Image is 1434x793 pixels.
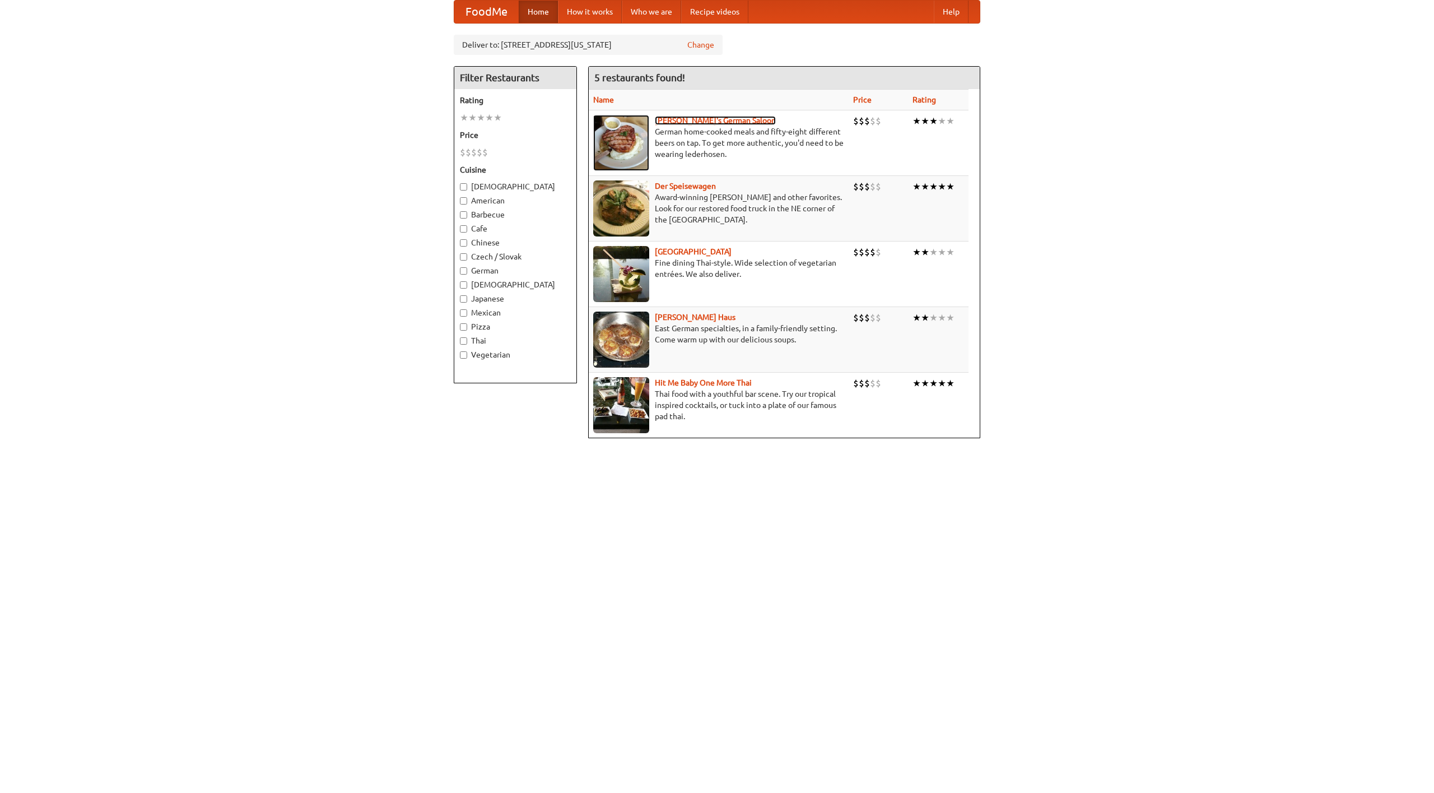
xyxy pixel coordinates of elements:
a: Help [934,1,969,23]
li: $ [859,180,864,193]
a: Change [687,39,714,50]
p: Award-winning [PERSON_NAME] and other favorites. Look for our restored food truck in the NE corne... [593,192,844,225]
a: [PERSON_NAME] Haus [655,313,735,322]
h5: Price [460,129,571,141]
label: [DEMOGRAPHIC_DATA] [460,181,571,192]
li: $ [876,180,881,193]
li: ★ [912,377,921,389]
li: ★ [929,377,938,389]
div: Deliver to: [STREET_ADDRESS][US_STATE] [454,35,723,55]
label: Cafe [460,223,571,234]
img: esthers.jpg [593,115,649,171]
input: American [460,197,467,205]
li: $ [864,377,870,389]
li: $ [859,377,864,389]
h5: Cuisine [460,164,571,175]
input: Japanese [460,295,467,303]
li: $ [870,246,876,258]
li: $ [870,180,876,193]
li: ★ [912,312,921,324]
h4: Filter Restaurants [454,67,576,89]
img: babythai.jpg [593,377,649,433]
input: Czech / Slovak [460,253,467,261]
a: Price [853,95,872,104]
li: ★ [912,180,921,193]
li: $ [876,312,881,324]
img: kohlhaus.jpg [593,312,649,368]
p: German home-cooked meals and fifty-eight different beers on tap. To get more authentic, you'd nee... [593,126,844,160]
li: ★ [493,112,502,124]
li: $ [870,115,876,127]
a: Name [593,95,614,104]
li: $ [870,312,876,324]
a: How it works [558,1,622,23]
li: ★ [946,246,955,258]
li: $ [864,246,870,258]
li: ★ [921,115,929,127]
li: $ [876,377,881,389]
label: Pizza [460,321,571,332]
li: $ [864,115,870,127]
li: ★ [460,112,468,124]
li: $ [859,246,864,258]
li: $ [859,115,864,127]
h5: Rating [460,95,571,106]
li: ★ [921,246,929,258]
a: Home [519,1,558,23]
label: Mexican [460,307,571,318]
b: Der Speisewagen [655,182,716,191]
li: ★ [938,180,946,193]
li: ★ [929,312,938,324]
li: ★ [946,115,955,127]
label: German [460,265,571,276]
li: ★ [946,180,955,193]
p: Fine dining Thai-style. Wide selection of vegetarian entrées. We also deliver. [593,257,844,280]
input: Thai [460,337,467,345]
a: [PERSON_NAME]'s German Saloon [655,116,776,125]
li: ★ [938,246,946,258]
li: ★ [929,180,938,193]
img: speisewagen.jpg [593,180,649,236]
li: $ [853,312,859,324]
label: Chinese [460,237,571,248]
input: German [460,267,467,275]
label: Vegetarian [460,349,571,360]
a: Rating [912,95,936,104]
li: ★ [946,312,955,324]
a: Who we are [622,1,681,23]
p: East German specialties, in a family-friendly setting. Come warm up with our delicious soups. [593,323,844,345]
label: Thai [460,335,571,346]
label: Czech / Slovak [460,251,571,262]
li: ★ [938,115,946,127]
input: Cafe [460,225,467,233]
li: $ [859,312,864,324]
input: Pizza [460,323,467,331]
a: FoodMe [454,1,519,23]
li: $ [853,115,859,127]
li: ★ [929,246,938,258]
li: $ [864,312,870,324]
li: $ [465,146,471,159]
li: $ [477,146,482,159]
li: $ [482,146,488,159]
input: [DEMOGRAPHIC_DATA] [460,183,467,191]
li: $ [471,146,477,159]
a: [GEOGRAPHIC_DATA] [655,247,732,256]
li: ★ [921,377,929,389]
label: [DEMOGRAPHIC_DATA] [460,279,571,290]
li: ★ [468,112,477,124]
li: ★ [485,112,493,124]
li: ★ [921,180,929,193]
li: ★ [946,377,955,389]
a: Recipe videos [681,1,748,23]
li: $ [853,180,859,193]
li: ★ [938,312,946,324]
input: Mexican [460,309,467,317]
p: Thai food with a youthful bar scene. Try our tropical inspired cocktails, or tuck into a plate of... [593,388,844,422]
input: Barbecue [460,211,467,219]
li: ★ [477,112,485,124]
li: $ [853,377,859,389]
input: Chinese [460,239,467,247]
